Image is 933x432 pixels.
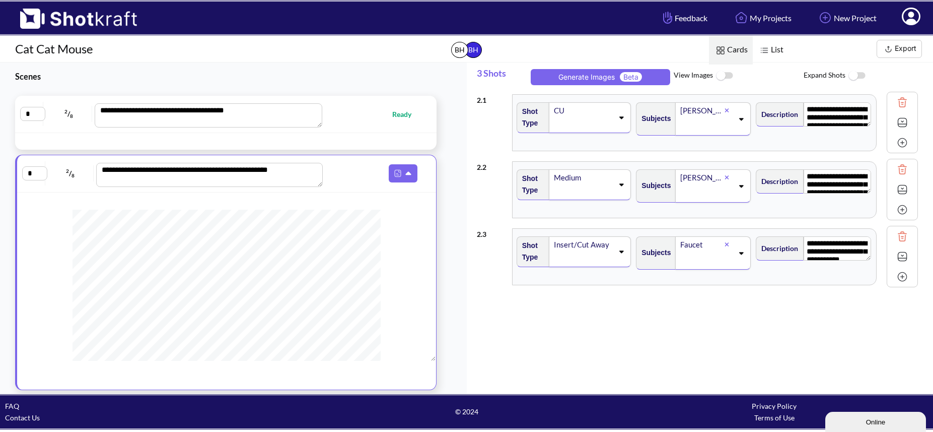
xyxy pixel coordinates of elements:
[465,42,482,58] span: BH
[817,9,834,26] img: Add Icon
[895,269,910,284] img: Add Icon
[661,12,707,24] span: Feedback
[679,171,724,184] div: [PERSON_NAME]
[477,63,527,89] span: 3 Shots
[517,237,544,266] span: Shot Type
[620,72,642,82] span: Beta
[661,9,675,26] img: Hand Icon
[636,110,671,127] span: Subjects
[895,95,910,110] img: Trash Icon
[636,177,671,194] span: Subjects
[895,249,910,264] img: Expand Icon
[517,103,544,132] span: Shot Type
[825,410,928,432] iframe: chat widget
[46,106,92,122] span: /
[895,162,910,177] img: Trash Icon
[679,104,724,117] div: [PERSON_NAME]
[895,115,910,130] img: Expand Icon
[15,71,442,82] h3: Scenes
[753,36,788,65] span: List
[517,170,544,199] span: Shot Type
[620,400,928,412] div: Privacy Policy
[756,240,798,257] span: Description
[895,135,910,150] img: Add Icon
[531,69,671,85] button: Generate ImagesBeta
[877,40,922,58] button: Export
[756,106,798,122] span: Description
[713,65,736,87] img: ToggleOff Icon
[756,173,798,190] span: Description
[725,5,799,31] a: My Projects
[895,229,910,244] img: Trash Icon
[70,113,73,119] span: 8
[451,42,468,58] span: BH
[636,244,671,261] span: Subjects
[895,202,910,217] img: Add Icon
[553,171,613,184] div: Medium
[5,413,40,422] a: Contact Us
[620,412,928,423] div: Terms of Use
[714,44,727,57] img: Card Icon
[391,167,404,180] img: Pdf Icon
[758,44,771,57] img: List Icon
[809,5,884,31] a: New Project
[392,108,421,120] span: Ready
[845,65,868,87] img: ToggleOff Icon
[48,165,94,181] span: /
[895,182,910,197] img: Expand Icon
[64,108,67,114] span: 2
[709,36,753,65] span: Cards
[477,89,507,106] div: 2 . 1
[674,65,804,87] span: View Images
[733,9,750,26] img: Home Icon
[679,238,724,252] div: Faucet
[5,402,19,410] a: FAQ
[477,223,507,240] div: 2 . 3
[553,238,613,252] div: Insert/Cut Away
[313,406,620,417] span: © 2024
[553,104,613,117] div: CU
[71,172,75,178] span: 8
[882,43,895,55] img: Export Icon
[66,168,69,174] span: 2
[477,156,507,173] div: 2 . 2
